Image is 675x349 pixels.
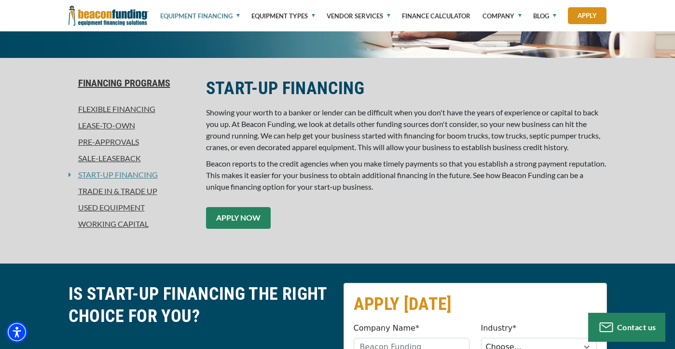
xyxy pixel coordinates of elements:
[588,313,665,342] button: Contact us
[69,283,332,327] h2: IS START-UP FINANCING THE RIGHT CHOICE FOR YOU?
[6,321,28,343] div: Accessibility Menu
[69,218,194,230] a: Working Capital
[69,136,194,148] a: Pre-approvals
[481,322,517,334] label: Industry*
[354,322,419,334] label: Company Name*
[69,185,194,197] a: Trade In & Trade Up
[69,103,194,115] a: Flexible Financing
[69,153,194,164] a: Sale-Leaseback
[206,108,600,152] span: Showing your worth to a banker or lender can be difficult when you don't have the years of experi...
[206,77,607,99] h2: START-UP FINANCING
[617,322,656,332] span: Contact us
[206,159,606,191] span: Beacon reports to the credit agencies when you make timely payments so that you establish a stron...
[69,120,194,131] a: Lease-To-Own
[69,202,194,213] a: Used Equipment
[69,77,194,89] a: Financing Programs
[568,7,606,24] a: Apply
[71,169,158,181] a: Start-Up Financing
[206,207,271,229] a: APPLY NOW
[354,293,597,315] h2: APPLY [DATE]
